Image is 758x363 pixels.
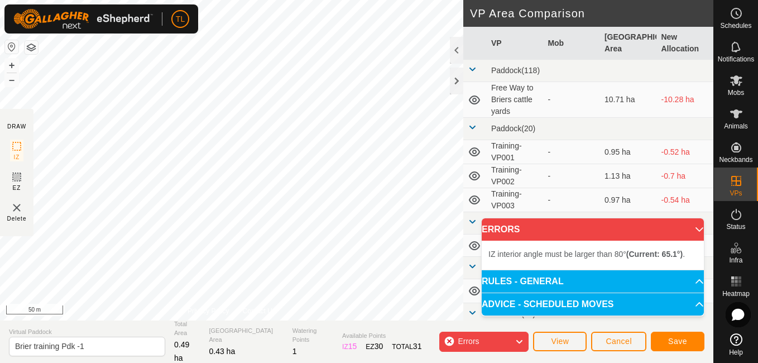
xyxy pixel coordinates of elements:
span: IZ interior angle must be larger than 80° . [488,250,685,259]
span: Available Points [342,331,421,341]
div: IZ [342,341,357,352]
span: TL [176,13,185,25]
span: View [551,337,569,346]
a: Contact Us [243,306,276,316]
td: Training-VP002 [487,164,544,188]
div: - [548,194,596,206]
button: + [5,59,18,72]
span: Neckbands [719,156,752,163]
span: Schedules [720,22,751,29]
td: Training-VP003 [487,188,544,212]
p-accordion-header: RULES - GENERAL [482,270,704,293]
span: EZ [13,184,21,192]
b: (Current: 65.1°) [626,250,683,259]
th: [GEOGRAPHIC_DATA] Area [600,27,657,60]
button: Reset Map [5,40,18,54]
button: View [533,332,587,351]
td: Training-VP001 [487,140,544,164]
div: - [548,146,596,158]
span: ERRORS [482,225,520,234]
img: VP [10,201,23,214]
p-accordion-header: ERRORS [482,218,704,241]
span: 0.43 ha [209,347,235,356]
span: Paddock(20) [491,124,535,133]
div: DRAW [7,122,26,131]
span: Status [726,223,745,230]
span: Animals [724,123,748,130]
span: IZ [14,153,20,161]
td: 0.97 ha [600,188,657,212]
span: Save [668,337,687,346]
p-accordion-header: ADVICE - SCHEDULED MOVES [482,293,704,316]
span: 0.49 ha [174,340,189,362]
td: 0.95 ha [600,140,657,164]
span: 30 [375,342,383,351]
a: Privacy Policy [188,306,229,316]
a: Help [714,329,758,360]
span: Delete [7,214,27,223]
span: Heatmap [722,290,750,297]
span: 31 [413,342,422,351]
span: Notifications [718,56,754,63]
div: - [548,94,596,106]
td: -0.54 ha [656,188,713,212]
td: -0.52 ha [656,140,713,164]
h2: VP Area Comparison [470,7,713,20]
span: 15 [348,342,357,351]
th: New Allocation [656,27,713,60]
td: 1.13 ha [600,164,657,188]
span: [GEOGRAPHIC_DATA] Area [209,326,283,345]
td: Free Way to Briers cattle yards [487,82,544,118]
button: Cancel [591,332,646,351]
button: Save [651,332,704,351]
span: Help [729,349,743,356]
span: VPs [730,190,742,197]
td: 10.71 ha [600,82,657,118]
td: -0.7 ha [656,164,713,188]
span: Errors [458,337,479,346]
span: Cancel [606,337,632,346]
span: RULES - GENERAL [482,277,564,286]
div: - [548,170,596,182]
span: Infra [729,257,742,264]
span: 1 [292,347,297,356]
span: Total Area [174,319,200,338]
th: Mob [543,27,600,60]
span: Paddock(118) [491,66,540,75]
th: VP [487,27,544,60]
span: Watering Points [292,326,333,345]
img: Gallagher Logo [13,9,153,29]
button: – [5,73,18,87]
div: TOTAL [392,341,421,352]
div: EZ [366,341,383,352]
td: -10.28 ha [656,82,713,118]
span: Virtual Paddock [9,327,165,337]
button: Map Layers [25,41,38,54]
span: ADVICE - SCHEDULED MOVES [482,300,613,309]
span: Mobs [728,89,744,96]
p-accordion-content: ERRORS [482,241,704,270]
